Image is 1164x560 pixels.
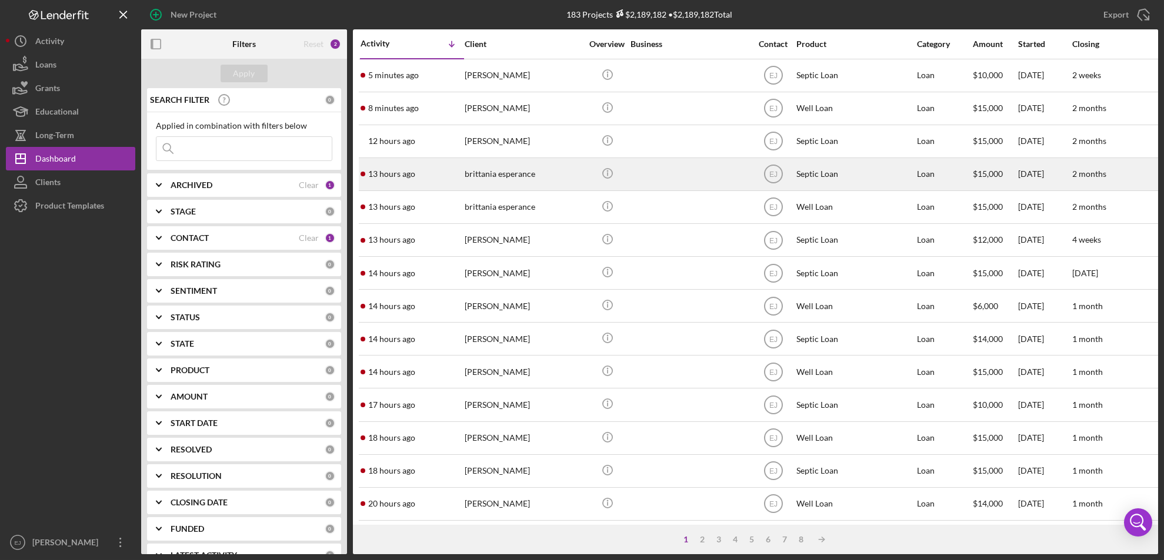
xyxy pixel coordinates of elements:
[973,334,1003,344] span: $14,000
[171,313,200,322] b: STATUS
[6,76,135,100] button: Grants
[973,400,1003,410] span: $10,000
[325,524,335,534] div: 0
[1072,202,1106,212] time: 2 months
[465,488,582,519] div: [PERSON_NAME]
[917,257,972,289] div: Loan
[368,499,415,508] time: 2025-10-08 18:50
[1072,301,1103,311] time: 1 month
[1018,323,1071,354] div: [DATE]
[6,147,135,170] a: Dashboard
[769,236,777,244] text: EJ
[465,389,582,420] div: [PERSON_NAME]
[299,180,319,190] div: Clear
[141,3,228,26] button: New Project
[973,70,1003,80] span: $10,000
[796,290,914,321] div: Well Loan
[973,234,1003,244] span: $12,000
[1018,290,1071,321] div: [DATE]
[465,39,582,49] div: Client
[777,535,793,544] div: 7
[325,233,335,243] div: 1
[368,202,415,212] time: 2025-10-09 01:37
[35,100,79,126] div: Educational
[917,126,972,157] div: Loan
[368,367,415,377] time: 2025-10-08 23:57
[14,539,21,546] text: EJ
[325,206,335,217] div: 0
[35,53,56,79] div: Loans
[6,53,135,76] button: Loans
[6,194,135,217] a: Product Templates
[171,471,222,481] b: RESOLUTION
[368,301,415,311] time: 2025-10-09 00:47
[769,500,777,508] text: EJ
[678,535,695,544] div: 1
[917,323,972,354] div: Loan
[221,65,268,82] button: Apply
[325,259,335,270] div: 0
[973,169,1003,179] span: $15,000
[917,192,972,223] div: Loan
[465,60,582,91] div: [PERSON_NAME]
[769,105,777,113] text: EJ
[769,170,777,179] text: EJ
[6,123,135,147] button: Long-Term
[917,39,972,49] div: Category
[796,39,914,49] div: Product
[368,400,415,410] time: 2025-10-08 21:10
[917,159,972,190] div: Loan
[171,180,212,190] b: ARCHIVED
[1018,93,1071,124] div: [DATE]
[1072,334,1103,344] time: 1 month
[796,488,914,519] div: Well Loan
[171,233,209,243] b: CONTACT
[769,72,777,80] text: EJ
[793,535,810,544] div: 8
[325,286,335,296] div: 0
[465,290,582,321] div: [PERSON_NAME]
[769,302,777,310] text: EJ
[695,535,711,544] div: 2
[796,93,914,124] div: Well Loan
[1103,3,1129,26] div: Export
[35,29,64,56] div: Activity
[1072,465,1103,475] time: 1 month
[325,444,335,455] div: 0
[465,455,582,487] div: [PERSON_NAME]
[769,434,777,442] text: EJ
[769,203,777,212] text: EJ
[29,531,106,557] div: [PERSON_NAME]
[1072,498,1103,508] time: 1 month
[769,368,777,376] text: EJ
[1018,455,1071,487] div: [DATE]
[171,392,208,401] b: AMOUNT
[234,65,255,82] div: Apply
[465,521,582,552] div: [PERSON_NAME]
[368,466,415,475] time: 2025-10-08 20:19
[465,422,582,454] div: [PERSON_NAME]
[171,551,237,560] b: LATEST ACTIVITY
[368,269,415,278] time: 2025-10-09 00:51
[325,180,335,190] div: 1
[1018,488,1071,519] div: [DATE]
[761,535,777,544] div: 6
[917,455,972,487] div: Loan
[1092,3,1158,26] button: Export
[1018,389,1071,420] div: [DATE]
[796,126,914,157] div: Septic Loan
[1072,103,1106,113] time: 2 months
[796,257,914,289] div: Septic Loan
[973,136,1003,146] span: $15,000
[917,290,972,321] div: Loan
[973,432,1003,442] span: $15,000
[973,465,1003,475] span: $15,000
[973,498,1003,508] span: $14,000
[329,38,341,50] div: 2
[171,260,221,269] b: RISK RATING
[973,39,1017,49] div: Amount
[796,224,914,256] div: Septic Loan
[917,93,972,124] div: Loan
[35,170,61,197] div: Clients
[728,535,744,544] div: 4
